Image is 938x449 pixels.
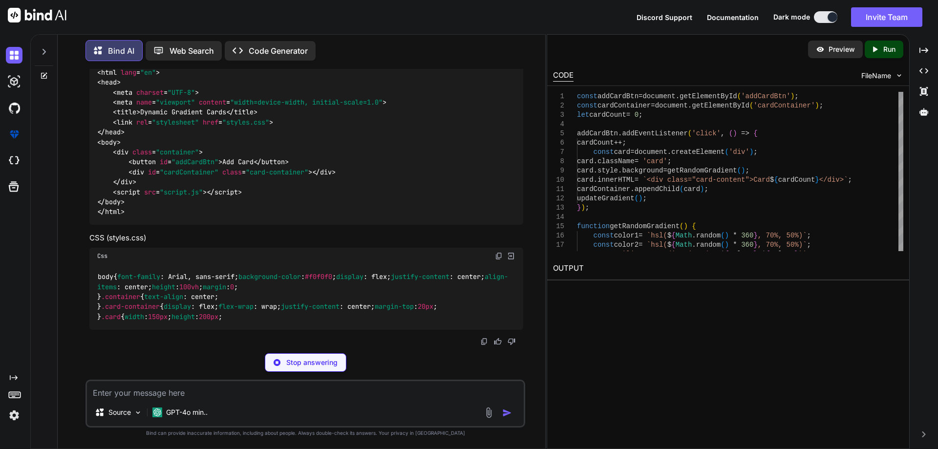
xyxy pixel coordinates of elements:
[639,111,642,119] span: ;
[593,232,614,239] span: const
[218,302,254,311] span: flex-wrap
[766,250,769,258] span: {
[597,176,635,184] span: innerHTML
[737,167,741,174] span: (
[883,44,895,54] p: Run
[148,312,168,321] span: 150px
[97,272,508,321] code: { : Arial, sans-serif; : ; : flex; : center; : center; : ; : ; } { : center; } { : flex; : wrap; ...
[144,188,156,196] span: src
[113,98,386,107] span: < = = >
[778,176,815,184] span: cardCount
[166,407,208,417] p: GPT-4o min..
[136,118,148,127] span: rel
[113,178,136,187] span: </ >
[774,176,778,184] span: {
[249,45,308,57] p: Code Generator
[642,194,646,202] span: ;
[696,232,720,239] span: random
[117,108,136,117] span: title
[597,167,618,174] span: style
[553,250,564,259] div: 18
[642,92,675,100] span: document
[745,167,749,174] span: ;
[741,129,749,137] span: =>
[246,168,308,176] span: "card-container"
[6,152,22,169] img: cloudideIcon
[634,148,667,156] span: document
[98,273,113,281] span: body
[634,111,638,119] span: 0
[483,407,494,418] img: attachment
[581,204,585,212] span: )
[667,232,671,239] span: $
[819,176,848,184] span: </div>`
[132,158,156,167] span: button
[144,292,183,301] span: text-align
[663,167,667,174] span: =
[97,128,125,137] span: </ >
[97,252,107,260] span: Css
[128,168,312,176] span: < = = >
[700,185,704,193] span: )
[286,358,338,367] p: Stop answering
[848,176,852,184] span: ;
[553,138,564,148] div: 6
[683,222,687,230] span: )
[8,8,66,22] img: Bind AI
[815,102,819,109] span: )
[729,129,733,137] span: (
[819,102,823,109] span: ;
[647,241,667,249] span: `hsl(
[721,241,725,249] span: (
[733,129,737,137] span: )
[375,302,414,311] span: margin-top
[101,138,117,147] span: body
[179,282,199,291] span: 100vh
[553,157,564,166] div: 8
[721,250,725,258] span: $
[553,185,564,194] div: 11
[136,98,152,107] span: name
[553,194,564,203] div: 12
[164,302,191,311] span: display
[851,7,922,27] button: Invite Team
[642,176,769,184] span: `<div class="card-content">Card
[502,408,512,418] img: icon
[160,158,168,167] span: id
[6,47,22,64] img: darkChat
[117,148,128,156] span: div
[577,222,610,230] span: function
[507,252,515,260] img: Open in Browser
[553,222,564,231] div: 15
[134,408,142,417] img: Pick Models
[696,241,720,249] span: random
[667,157,671,165] span: ;
[553,240,564,250] div: 17
[6,73,22,90] img: darkAi-studio
[798,250,807,258] span: )`
[829,44,855,54] p: Preview
[312,168,336,176] span: </ >
[230,282,234,291] span: 0
[721,232,725,239] span: (
[692,129,721,137] span: 'click'
[597,92,639,100] span: addCardBtn
[132,168,144,176] span: div
[553,120,564,129] div: 4
[725,241,728,249] span: )
[597,157,635,165] span: className
[170,45,214,57] p: Web Search
[97,78,121,87] span: < >
[553,92,564,101] div: 1
[593,157,597,165] span: .
[729,250,753,258] span: color1
[117,188,140,196] span: script
[647,232,667,239] span: `hsl(
[757,232,807,239] span: , 70%, 50%)`
[593,167,597,174] span: .
[651,102,655,109] span: =
[749,148,753,156] span: )
[639,92,642,100] span: =
[101,302,160,311] span: .card-container
[593,241,614,249] span: const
